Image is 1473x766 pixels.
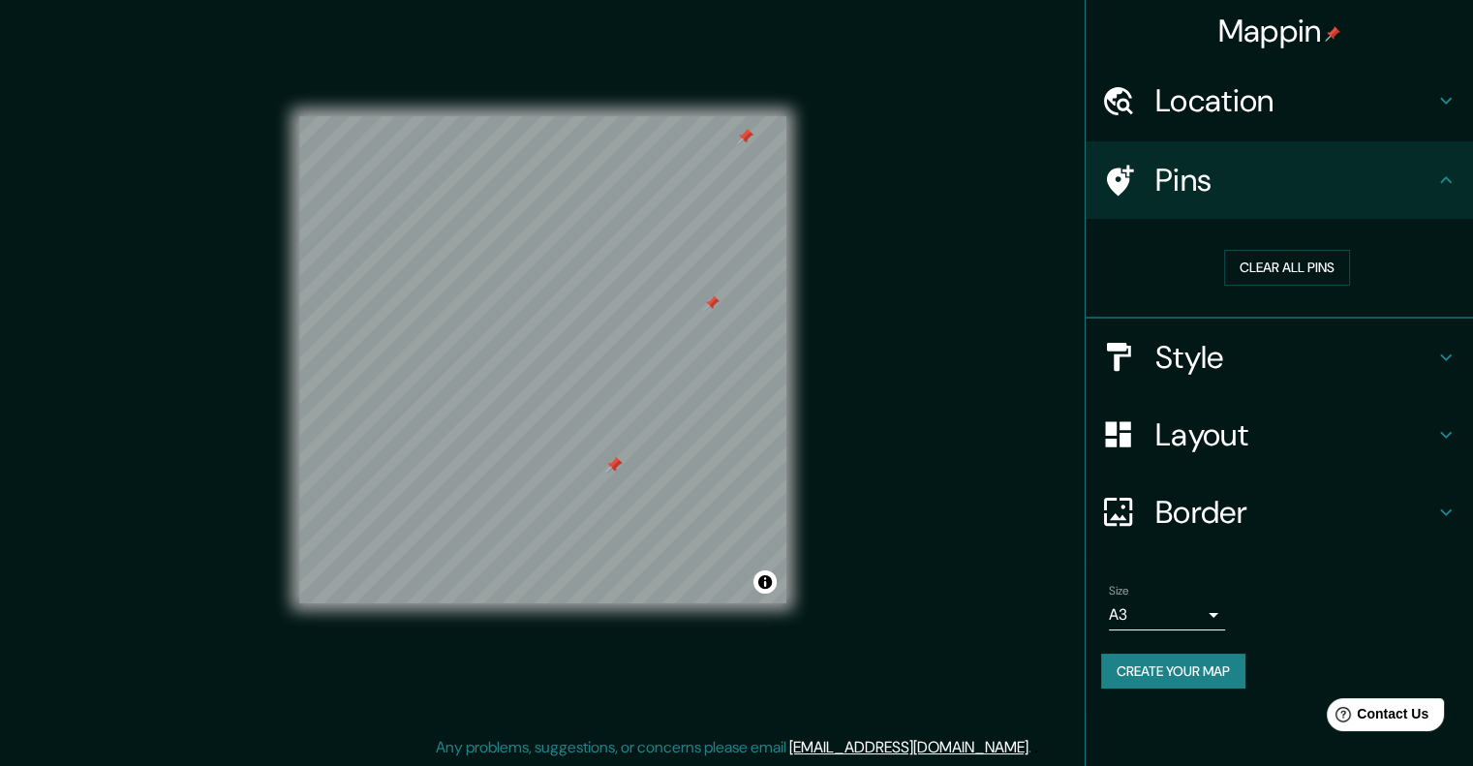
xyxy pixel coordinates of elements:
div: . [1034,736,1038,759]
button: Create your map [1101,654,1245,689]
canvas: Map [299,116,786,603]
div: Layout [1086,396,1473,474]
a: [EMAIL_ADDRESS][DOMAIN_NAME] [789,737,1028,757]
div: Style [1086,319,1473,396]
h4: Mappin [1218,12,1341,50]
button: Clear all pins [1224,250,1350,286]
iframe: Help widget launcher [1301,690,1452,745]
div: Pins [1086,141,1473,219]
h4: Style [1155,338,1434,377]
div: . [1031,736,1034,759]
button: Toggle attribution [753,570,777,594]
label: Size [1109,582,1129,598]
img: pin-icon.png [1325,26,1340,42]
div: Location [1086,62,1473,139]
div: Border [1086,474,1473,551]
h4: Border [1155,493,1434,532]
div: A3 [1109,599,1225,630]
h4: Pins [1155,161,1434,199]
h4: Layout [1155,415,1434,454]
p: Any problems, suggestions, or concerns please email . [436,736,1031,759]
h4: Location [1155,81,1434,120]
